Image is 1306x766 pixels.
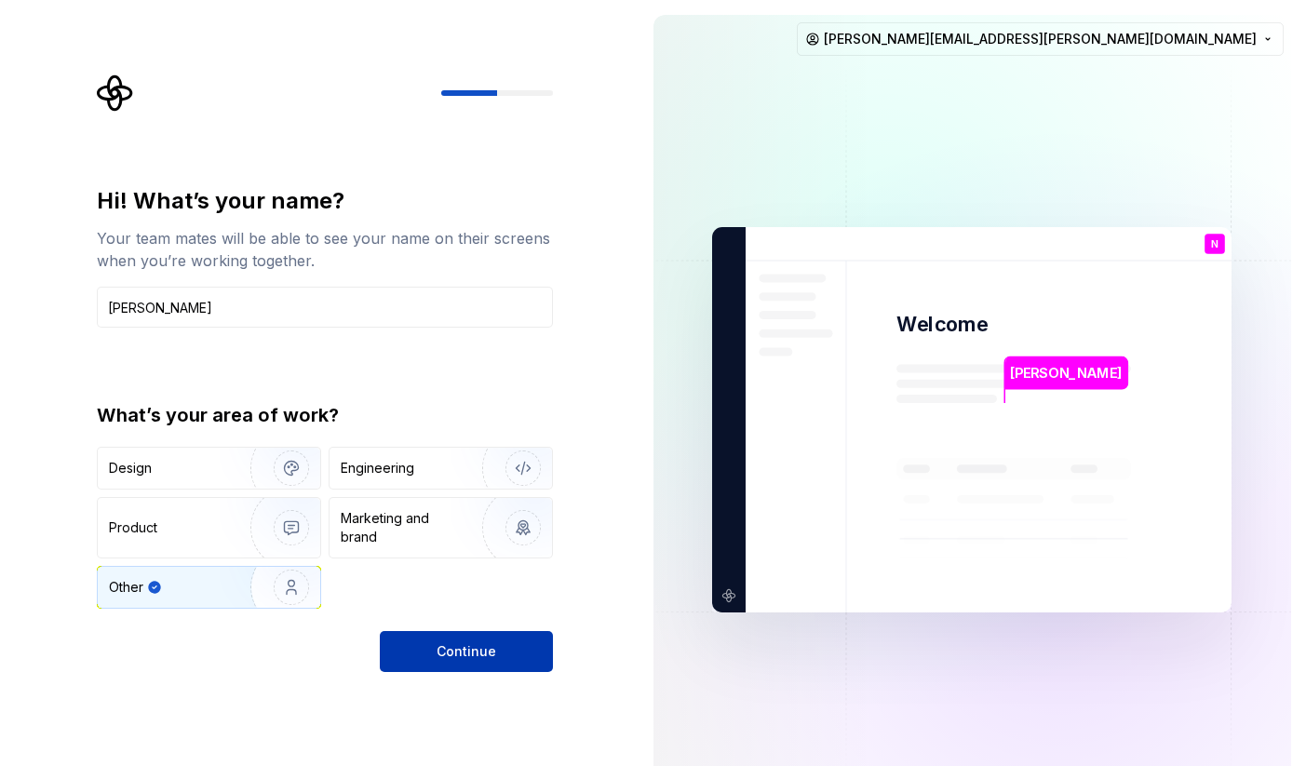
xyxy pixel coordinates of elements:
div: Product [109,518,157,537]
div: What’s your area of work? [97,402,553,428]
span: [PERSON_NAME][EMAIL_ADDRESS][PERSON_NAME][DOMAIN_NAME] [824,30,1257,48]
div: Design [109,459,152,477]
button: Continue [380,631,553,672]
button: [PERSON_NAME][EMAIL_ADDRESS][PERSON_NAME][DOMAIN_NAME] [797,22,1284,56]
div: Other [109,578,143,597]
p: N [1211,239,1218,249]
span: Continue [437,642,496,661]
div: Your team mates will be able to see your name on their screens when you’re working together. [97,227,553,272]
div: Hi! What’s your name? [97,186,553,216]
p: Welcome [896,311,988,338]
input: Han Solo [97,287,553,328]
svg: Supernova Logo [97,74,134,112]
p: [PERSON_NAME] [1011,363,1123,383]
div: Marketing and brand [341,509,466,546]
div: Engineering [341,459,414,477]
